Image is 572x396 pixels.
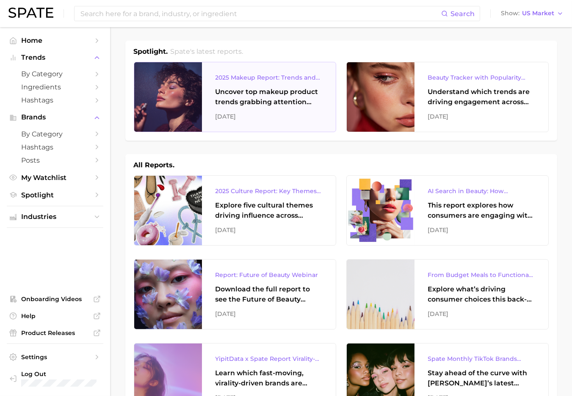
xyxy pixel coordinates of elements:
span: Settings [21,353,89,361]
button: ShowUS Market [499,8,566,19]
input: Search here for a brand, industry, or ingredient [80,6,441,21]
span: Help [21,312,89,320]
img: SPATE [8,8,53,18]
span: Brands [21,114,89,121]
div: This report explores how consumers are engaging with AI-powered search tools — and what it means ... [428,200,535,221]
a: 2025 Makeup Report: Trends and Brands to WatchUncover top makeup product trends grabbing attentio... [134,62,336,132]
div: [DATE] [216,225,322,235]
span: Hashtags [21,96,89,104]
div: Learn which fast-moving, virality-driven brands are leading the pack, the risks of viral growth, ... [216,368,322,388]
div: Report: Future of Beauty Webinar [216,270,322,280]
div: [DATE] [428,225,535,235]
div: YipitData x Spate Report Virality-Driven Brands Are Taking a Slice of the Beauty Pie [216,354,322,364]
div: 2025 Culture Report: Key Themes That Are Shaping Consumer Demand [216,186,322,196]
a: From Budget Meals to Functional Snacks: Food & Beverage Trends Shaping Consumer Behavior This Sch... [346,259,549,330]
div: Understand which trends are driving engagement across platforms in the skin, hair, makeup, and fr... [428,87,535,107]
span: Trends [21,54,89,61]
div: [DATE] [428,111,535,122]
div: Stay ahead of the curve with [PERSON_NAME]’s latest monthly tracker, spotlighting the fastest-gro... [428,368,535,388]
span: Posts [21,156,89,164]
a: Ingredients [7,80,103,94]
a: Help [7,310,103,322]
a: Onboarding Videos [7,293,103,305]
span: Industries [21,213,89,221]
h1: Spotlight. [134,47,168,57]
span: Home [21,36,89,44]
a: Hashtags [7,141,103,154]
a: by Category [7,67,103,80]
a: My Watchlist [7,171,103,184]
span: Product Releases [21,329,89,337]
div: [DATE] [216,111,322,122]
a: Product Releases [7,327,103,339]
h2: Spate's latest reports. [170,47,243,57]
span: My Watchlist [21,174,89,182]
button: Brands [7,111,103,124]
div: 2025 Makeup Report: Trends and Brands to Watch [216,72,322,83]
div: AI Search in Beauty: How Consumers Are Using ChatGPT vs. Google Search [428,186,535,196]
span: US Market [522,11,554,16]
a: Posts [7,154,103,167]
a: Home [7,34,103,47]
div: Explore five cultural themes driving influence across beauty, food, and pop culture. [216,200,322,221]
span: by Category [21,130,89,138]
div: Spate Monthly TikTok Brands Tracker [428,354,535,364]
button: Trends [7,51,103,64]
h1: All Reports. [134,160,175,170]
a: Report: Future of Beauty WebinarDownload the full report to see the Future of Beauty trends we un... [134,259,336,330]
div: Download the full report to see the Future of Beauty trends we unpacked during the webinar. [216,284,322,305]
a: Settings [7,351,103,363]
a: Log out. Currently logged in with e-mail beidsmo@grventures.com. [7,368,103,389]
span: Ingredients [21,83,89,91]
a: AI Search in Beauty: How Consumers Are Using ChatGPT vs. Google SearchThis report explores how co... [346,175,549,246]
a: by Category [7,127,103,141]
div: [DATE] [216,309,322,319]
span: by Category [21,70,89,78]
button: Industries [7,210,103,223]
div: Uncover top makeup product trends grabbing attention across eye, lip, and face makeup, and the br... [216,87,322,107]
span: Log Out [21,370,100,378]
a: Hashtags [7,94,103,107]
div: Beauty Tracker with Popularity Index [428,72,535,83]
span: Hashtags [21,143,89,151]
a: Beauty Tracker with Popularity IndexUnderstand which trends are driving engagement across platfor... [346,62,549,132]
div: Explore what’s driving consumer choices this back-to-school season From budget-friendly meals to ... [428,284,535,305]
span: Search [450,10,475,18]
span: Show [501,11,519,16]
div: From Budget Meals to Functional Snacks: Food & Beverage Trends Shaping Consumer Behavior This Sch... [428,270,535,280]
span: Onboarding Videos [21,295,89,303]
span: Spotlight [21,191,89,199]
a: Spotlight [7,188,103,202]
a: 2025 Culture Report: Key Themes That Are Shaping Consumer DemandExplore five cultural themes driv... [134,175,336,246]
div: [DATE] [428,309,535,319]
